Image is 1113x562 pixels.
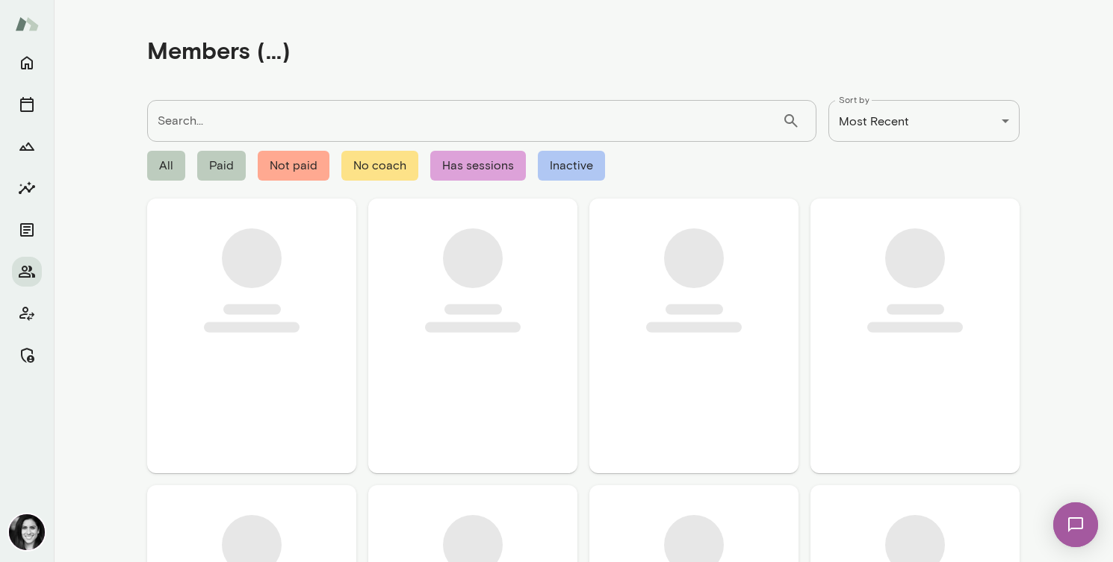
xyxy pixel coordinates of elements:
[12,48,42,78] button: Home
[12,215,42,245] button: Documents
[839,93,869,106] label: Sort by
[12,257,42,287] button: Members
[15,10,39,38] img: Mento
[341,151,418,181] span: No coach
[828,100,1020,142] div: Most Recent
[12,90,42,119] button: Sessions
[258,151,329,181] span: Not paid
[9,514,45,550] img: Jamie Albers
[12,173,42,203] button: Insights
[538,151,605,181] span: Inactive
[147,151,185,181] span: All
[12,131,42,161] button: Growth Plan
[430,151,526,181] span: Has sessions
[197,151,246,181] span: Paid
[12,340,42,370] button: Manage
[12,299,42,328] button: Client app
[147,36,291,64] h4: Members (...)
